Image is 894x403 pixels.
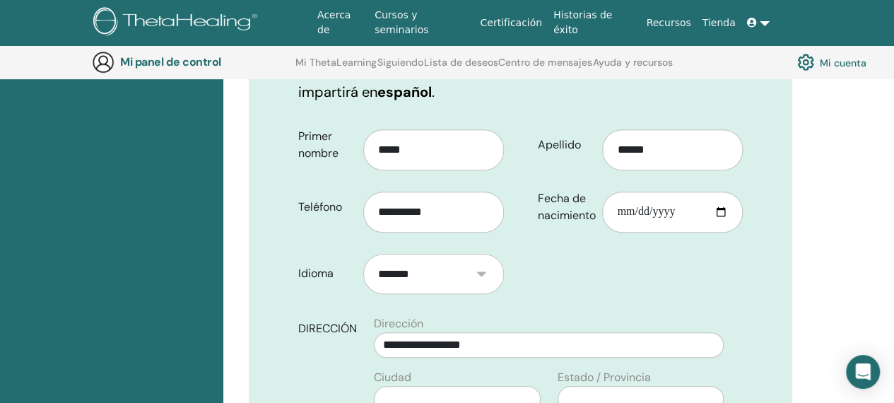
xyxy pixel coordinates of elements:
[432,83,435,101] font: .
[298,62,707,101] font: y se impartirá en
[298,321,357,336] font: DIRECCIÓN
[593,56,673,69] font: Ayuda y recursos
[797,50,866,74] a: Mi cuenta
[474,10,548,36] a: Certificación
[295,57,377,79] a: Mi ThetaLearning
[298,40,690,80] font: Manta, [GEOGRAPHIC_DATA]
[377,83,432,101] font: español
[424,56,498,69] font: Lista de deseos
[558,370,651,385] font: Estado / Provincia
[312,2,369,43] a: Acerca de
[640,10,696,36] a: Recursos
[538,191,596,223] font: Fecha de nacimiento
[538,137,581,152] font: Apellido
[120,54,221,69] font: Mi panel de control
[646,17,690,28] font: Recursos
[375,9,428,35] font: Cursos y seminarios
[374,316,423,331] font: Dirección
[846,355,880,389] div: Open Intercom Messenger
[377,56,423,69] font: Siguiendo
[593,57,673,79] a: Ayuda y recursos
[93,7,262,39] img: logo.png
[374,370,411,385] font: Ciudad
[369,2,474,43] a: Cursos y seminarios
[424,57,498,79] a: Lista de deseos
[377,57,423,79] a: Siguiendo
[697,10,741,36] a: Tienda
[298,266,334,281] font: Idioma
[480,17,542,28] font: Certificación
[628,62,681,80] font: en línea
[92,51,114,74] img: generic-user-icon.jpg
[548,2,640,43] a: Historias de éxito
[820,57,866,69] font: Mi cuenta
[498,57,592,79] a: Centro de mensajes
[553,9,612,35] font: Historias de éxito
[298,129,339,160] font: Primer nombre
[450,62,628,80] font: . Este seminario se realizará
[298,199,342,214] font: Teléfono
[702,17,736,28] font: Tienda
[498,56,592,69] font: Centro de mensajes
[317,9,351,35] font: Acerca de
[797,50,814,74] img: cog.svg
[295,56,377,69] font: Mi ThetaLearning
